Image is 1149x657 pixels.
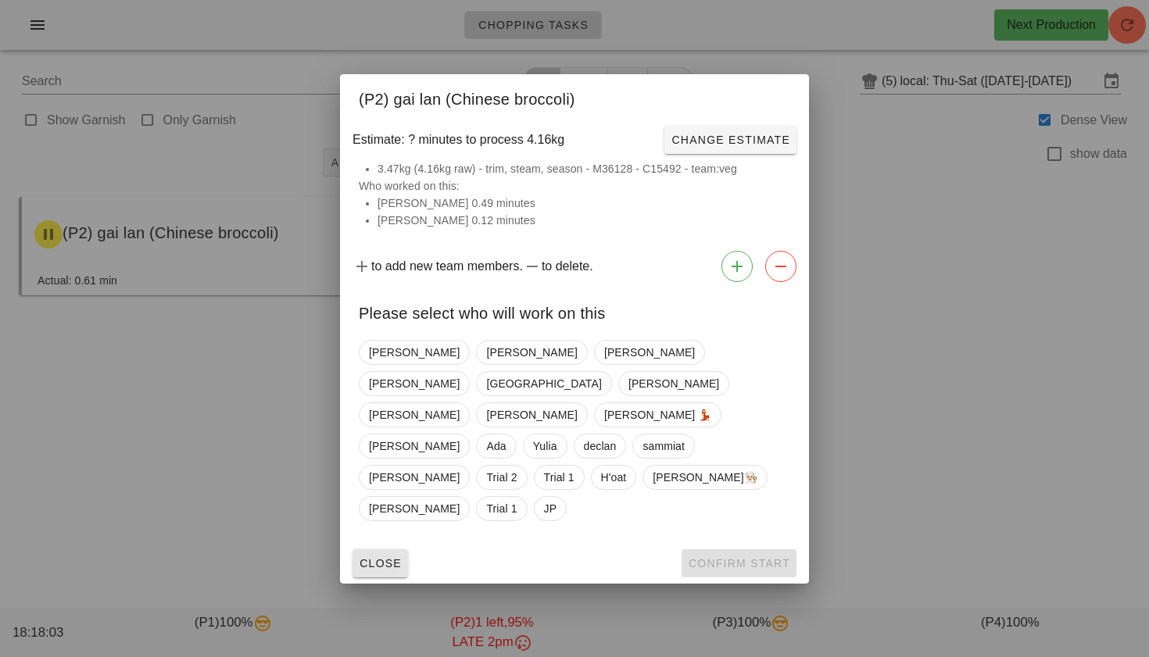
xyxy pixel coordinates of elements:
span: declan [584,434,617,458]
span: [GEOGRAPHIC_DATA] [486,372,601,395]
div: Who worked on this: [340,160,809,245]
span: [PERSON_NAME] [486,403,577,427]
span: sammiat [643,434,685,458]
span: Trial 2 [486,466,517,489]
li: [PERSON_NAME] 0.49 minutes [378,195,790,212]
span: H'oat [601,466,627,489]
span: [PERSON_NAME] 💃 [604,403,712,427]
span: [PERSON_NAME] [628,372,719,395]
div: Please select who will work on this [340,288,809,334]
button: Change Estimate [664,126,796,154]
span: [PERSON_NAME]👨🏼‍🍳 [653,466,757,489]
span: [PERSON_NAME] [369,434,460,458]
span: [PERSON_NAME] [369,466,460,489]
button: Close [353,549,408,577]
span: [PERSON_NAME] [369,372,460,395]
span: Close [359,557,402,570]
span: [PERSON_NAME] [486,341,577,364]
span: [PERSON_NAME] [369,497,460,520]
span: [PERSON_NAME] [604,341,695,364]
div: to add new team members. to delete. [340,245,809,288]
div: (P2) gai lan (Chinese broccoli) [340,74,809,120]
span: Yulia [533,434,557,458]
span: Ada [486,434,506,458]
span: JP [544,497,557,520]
li: 3.47kg (4.16kg raw) - trim, steam, season - M36128 - C15492 - team:veg [378,160,790,177]
span: Change Estimate [671,134,790,146]
span: Trial 1 [544,466,574,489]
span: Trial 1 [486,497,517,520]
span: [PERSON_NAME] [369,341,460,364]
li: [PERSON_NAME] 0.12 minutes [378,212,790,229]
span: [PERSON_NAME] [369,403,460,427]
span: Estimate: ? minutes to process 4.16kg [353,130,564,149]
